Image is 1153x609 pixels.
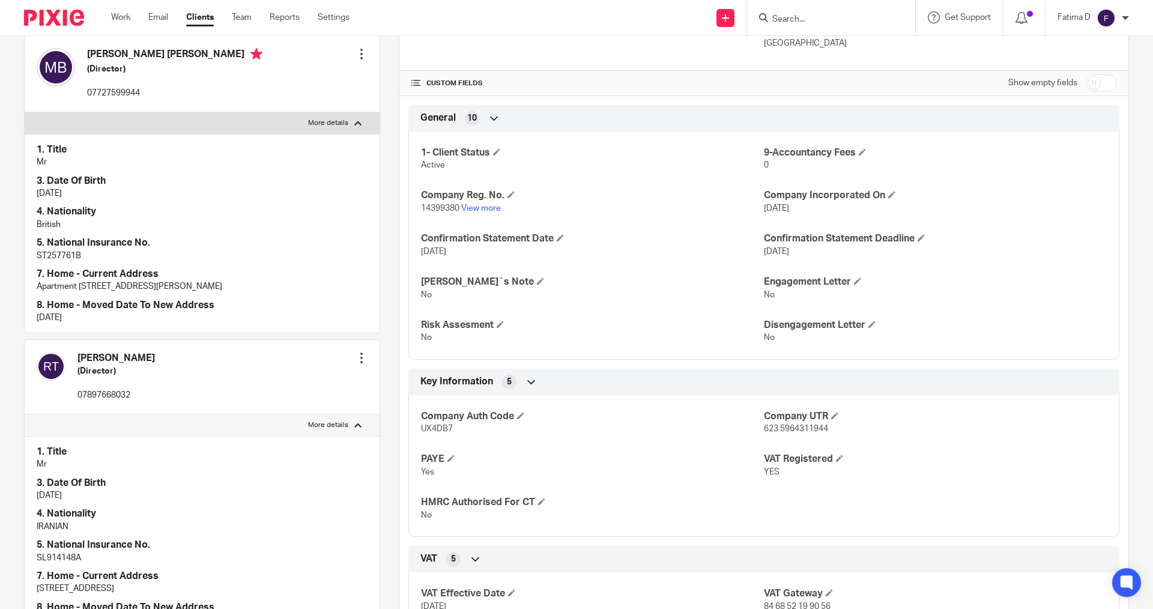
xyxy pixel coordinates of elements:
h4: Company Incorporated On [764,189,1107,202]
h4: 1- Client Status [421,147,764,159]
h4: VAT Registered [764,453,1107,465]
p: More details [308,420,348,430]
p: 07727599944 [87,87,262,99]
h4: Company Auth Code [421,410,764,423]
a: Team [232,11,252,23]
a: Settings [318,11,350,23]
img: svg%3E [1097,8,1116,28]
a: Email [148,11,168,23]
span: Active [421,161,445,169]
h4: 5. National Insurance No. [37,237,368,249]
label: Show empty fields [1008,77,1077,89]
h4: CUSTOM FIELDS [411,79,764,88]
span: General [420,112,456,124]
h4: 7. Home - Current Address [37,570,368,583]
h4: VAT Effective Date [421,587,764,600]
span: Yes [421,468,434,476]
h4: 5. National Insurance No. [37,539,368,551]
h4: PAYE [421,453,764,465]
h5: (Director) [87,63,262,75]
span: 0 [764,161,769,169]
span: Get Support [945,13,991,22]
h4: [PERSON_NAME]`s Note [421,276,764,288]
span: YES [764,468,779,476]
p: Mr [37,156,368,168]
span: No [421,291,432,299]
p: British [37,219,368,231]
p: Mr [37,458,368,470]
h4: 3. Date Of Birth [37,175,368,187]
a: Work [111,11,130,23]
p: [DATE] [37,187,368,199]
span: Key Information [420,375,493,388]
p: Apartment [STREET_ADDRESS][PERSON_NAME] [37,280,368,292]
p: [DATE] [37,489,368,501]
span: VAT [420,553,437,565]
h4: Company UTR [764,410,1107,423]
span: 5 [451,553,456,565]
h5: (Director) [77,365,155,377]
p: More details [308,118,348,128]
h4: 9-Accountancy Fees [764,147,1107,159]
input: Search [771,14,879,25]
p: SL914148A [37,552,368,564]
h4: 1. Title [37,446,368,458]
span: UX4DB7 [421,425,453,433]
span: No [421,333,432,342]
span: [DATE] [764,204,789,213]
h4: Confirmation Statement Date [421,232,764,245]
span: 14399380 [421,204,459,213]
h4: 1. Title [37,144,368,156]
a: Clients [186,11,214,23]
h4: Engagement Letter [764,276,1107,288]
span: No [421,511,432,520]
h4: Risk Assesment [421,319,764,332]
h4: 3. Date Of Birth [37,477,368,489]
h4: HMRC Authorised For CT [421,496,764,509]
h4: Company Reg. No. [421,189,764,202]
span: 5 [507,376,512,388]
span: [DATE] [421,247,446,256]
h4: [PERSON_NAME] [PERSON_NAME] [87,48,262,63]
p: [GEOGRAPHIC_DATA] [764,37,1116,49]
h4: Confirmation Statement Deadline [764,232,1107,245]
img: svg%3E [37,48,75,86]
h4: VAT Gateway [764,587,1107,600]
span: No [764,291,775,299]
p: 07897668032 [77,389,155,401]
p: [STREET_ADDRESS] [37,583,368,595]
img: Pixie [24,10,84,26]
span: 623 5964311944 [764,425,828,433]
h4: Disengagement Letter [764,319,1107,332]
p: ST257761B [37,250,368,262]
a: Reports [270,11,300,23]
p: IRANIAN [37,521,368,533]
i: Primary [250,48,262,60]
p: [DATE] [37,312,368,324]
h4: 4. Nationality [37,205,368,218]
span: 10 [467,112,477,124]
span: No [764,333,775,342]
p: Fatima D [1058,11,1091,23]
h4: 4. Nationality [37,507,368,520]
img: svg%3E [37,352,65,381]
h4: 7. Home - Current Address [37,268,368,280]
h4: 8. Home - Moved Date To New Address [37,299,368,312]
h4: [PERSON_NAME] [77,352,155,365]
a: View more [461,204,501,213]
span: [DATE] [764,247,789,256]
